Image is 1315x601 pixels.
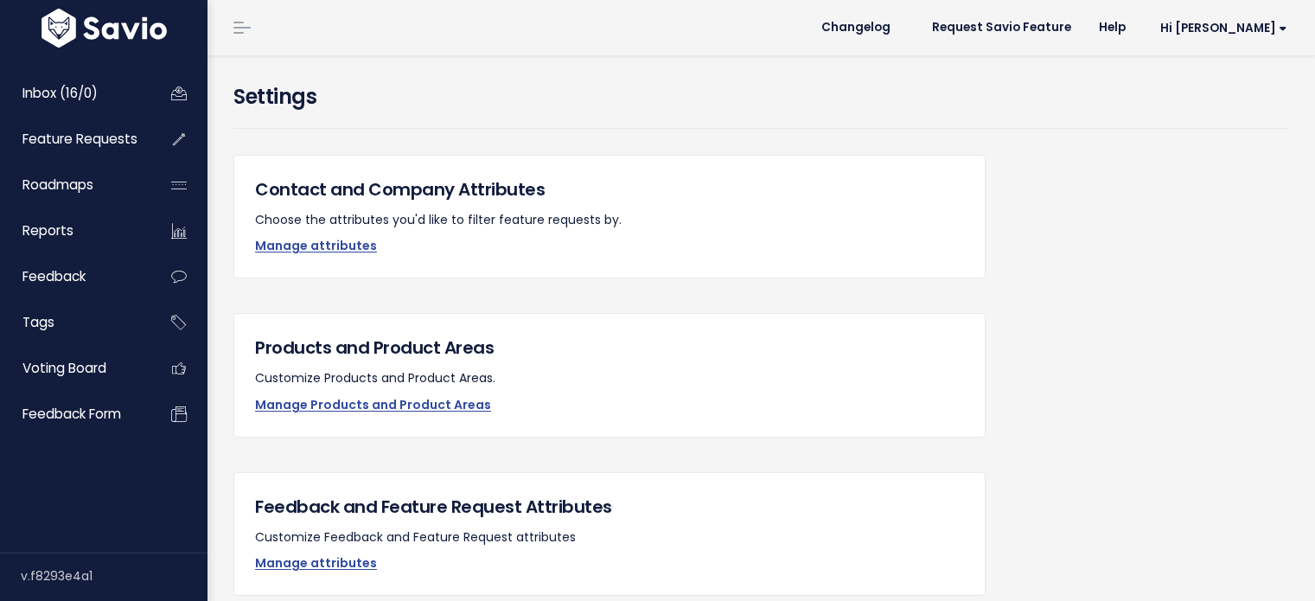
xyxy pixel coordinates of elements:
[22,176,93,194] span: Roadmaps
[1085,15,1139,41] a: Help
[918,15,1085,41] a: Request Savio Feature
[4,165,144,205] a: Roadmaps
[255,554,377,572] a: Manage attributes
[255,527,964,548] p: Customize Feedback and Feature Request attributes
[4,74,144,113] a: Inbox (16/0)
[255,209,964,231] p: Choose the attributes you'd like to filter feature requests by.
[4,211,144,251] a: Reports
[255,237,377,254] a: Manage attributes
[4,119,144,159] a: Feature Requests
[4,303,144,342] a: Tags
[37,9,171,48] img: logo-white.9d6f32f41409.svg
[21,553,207,598] div: v.f8293e4a1
[821,22,890,34] span: Changelog
[4,348,144,388] a: Voting Board
[22,405,121,423] span: Feedback form
[22,84,98,102] span: Inbox (16/0)
[1139,15,1301,42] a: Hi [PERSON_NAME]
[255,494,964,520] h5: Feedback and Feature Request Attributes
[22,313,54,331] span: Tags
[22,130,137,148] span: Feature Requests
[22,267,86,285] span: Feedback
[4,394,144,434] a: Feedback form
[4,257,144,297] a: Feedback
[255,335,964,361] h5: Products and Product Areas
[22,221,73,240] span: Reports
[233,81,1289,112] h4: Settings
[255,368,964,389] p: Customize Products and Product Areas.
[255,176,964,202] h5: Contact and Company Attributes
[1160,22,1287,35] span: Hi [PERSON_NAME]
[255,396,491,413] a: Manage Products and Product Areas
[22,359,106,377] span: Voting Board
